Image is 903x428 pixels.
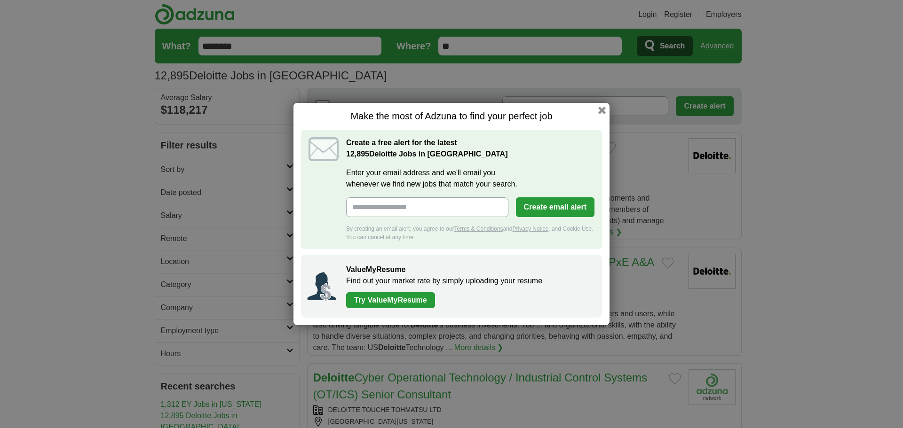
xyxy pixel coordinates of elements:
[346,292,435,308] a: Try ValueMyResume
[346,275,593,287] p: Find out your market rate by simply uploading your resume
[346,148,369,160] span: 12,895
[454,226,503,232] a: Terms & Conditions
[346,264,593,275] h2: ValueMyResume
[309,137,339,161] img: icon_email.svg
[346,225,594,241] div: By creating an email alert, you agree to our and , and Cookie Use. You can cancel at any time.
[513,226,549,232] a: Privacy Notice
[516,197,594,217] button: Create email alert
[346,150,507,158] strong: Deloitte Jobs in [GEOGRAPHIC_DATA]
[346,137,594,160] h2: Create a free alert for the latest
[301,110,602,122] h1: Make the most of Adzuna to find your perfect job
[346,167,594,190] label: Enter your email address and we'll email you whenever we find new jobs that match your search.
